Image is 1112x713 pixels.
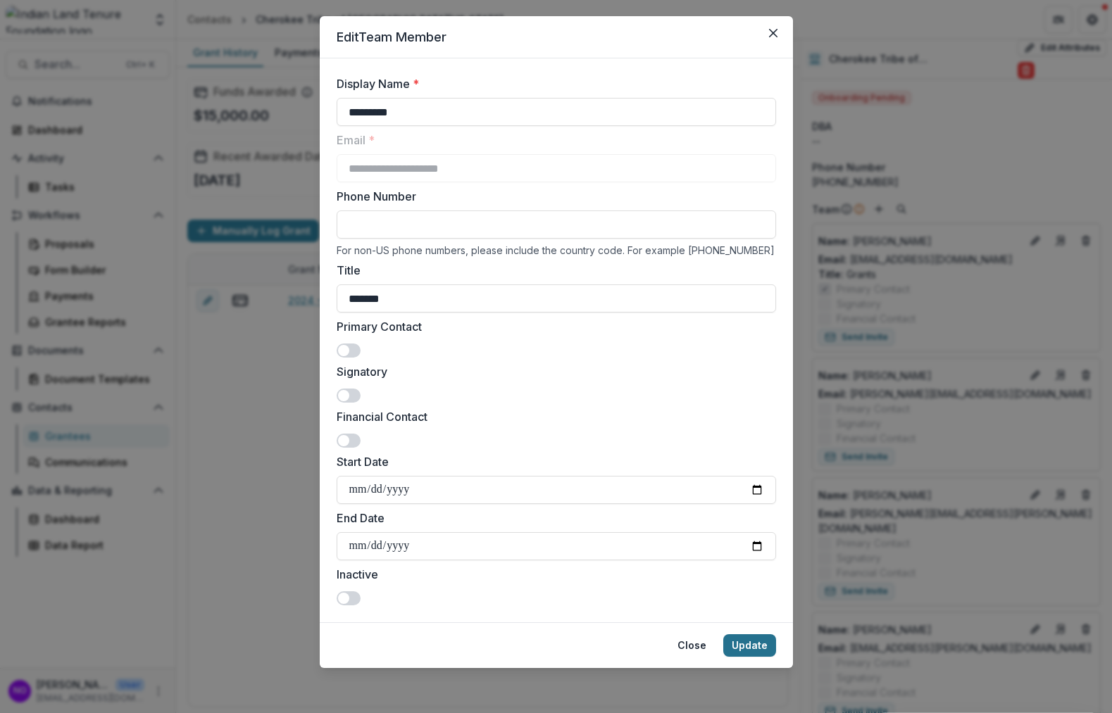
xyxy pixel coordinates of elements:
[669,634,715,657] button: Close
[337,408,768,425] label: Financial Contact
[320,16,793,58] header: Edit Team Member
[337,75,768,92] label: Display Name
[337,566,768,583] label: Inactive
[337,318,768,335] label: Primary Contact
[337,510,768,526] label: End Date
[337,262,768,279] label: Title
[337,244,776,256] div: For non-US phone numbers, please include the country code. For example [PHONE_NUMBER]
[762,22,785,44] button: Close
[337,132,768,149] label: Email
[337,188,768,205] label: Phone Number
[723,634,776,657] button: Update
[337,453,768,470] label: Start Date
[337,363,768,380] label: Signatory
